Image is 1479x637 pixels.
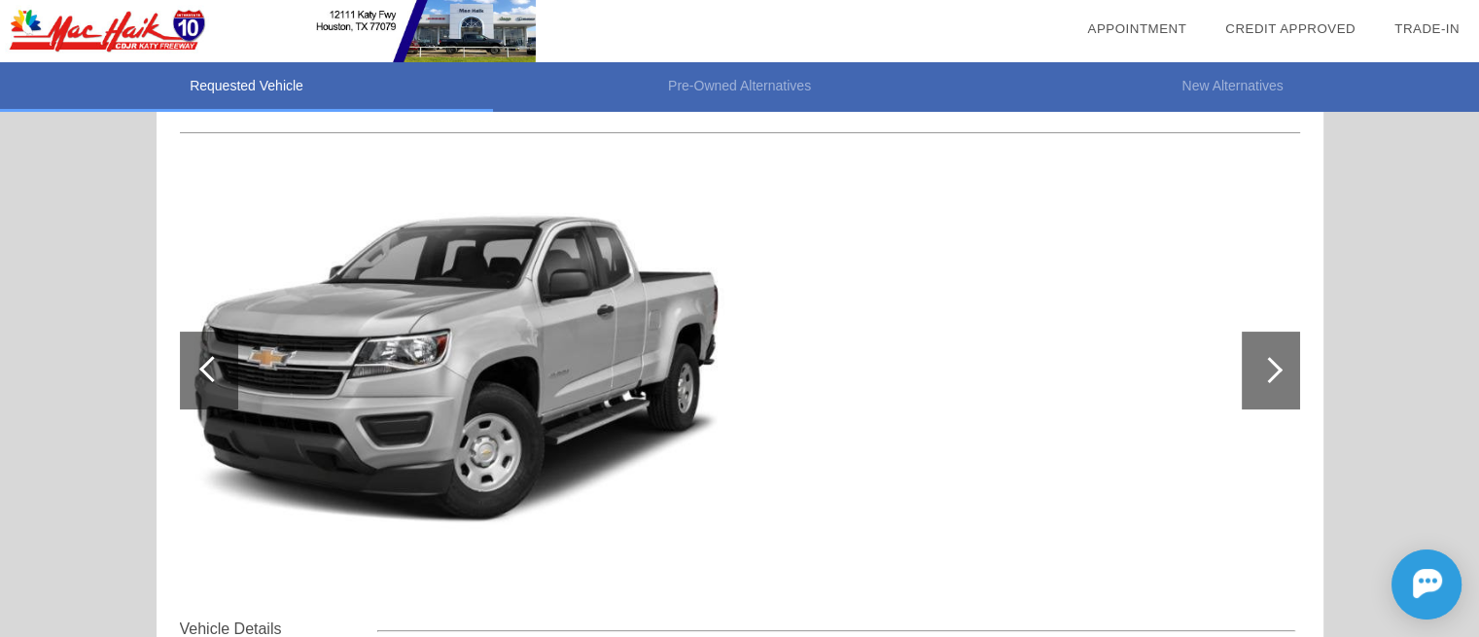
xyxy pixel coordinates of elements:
li: Pre-Owned Alternatives [493,62,986,112]
a: Credit Approved [1225,21,1356,36]
a: Trade-In [1394,21,1460,36]
a: Appointment [1087,21,1186,36]
li: New Alternatives [986,62,1479,112]
img: 1.jpg [180,164,731,577]
iframe: Chat Assistance [1304,532,1479,637]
